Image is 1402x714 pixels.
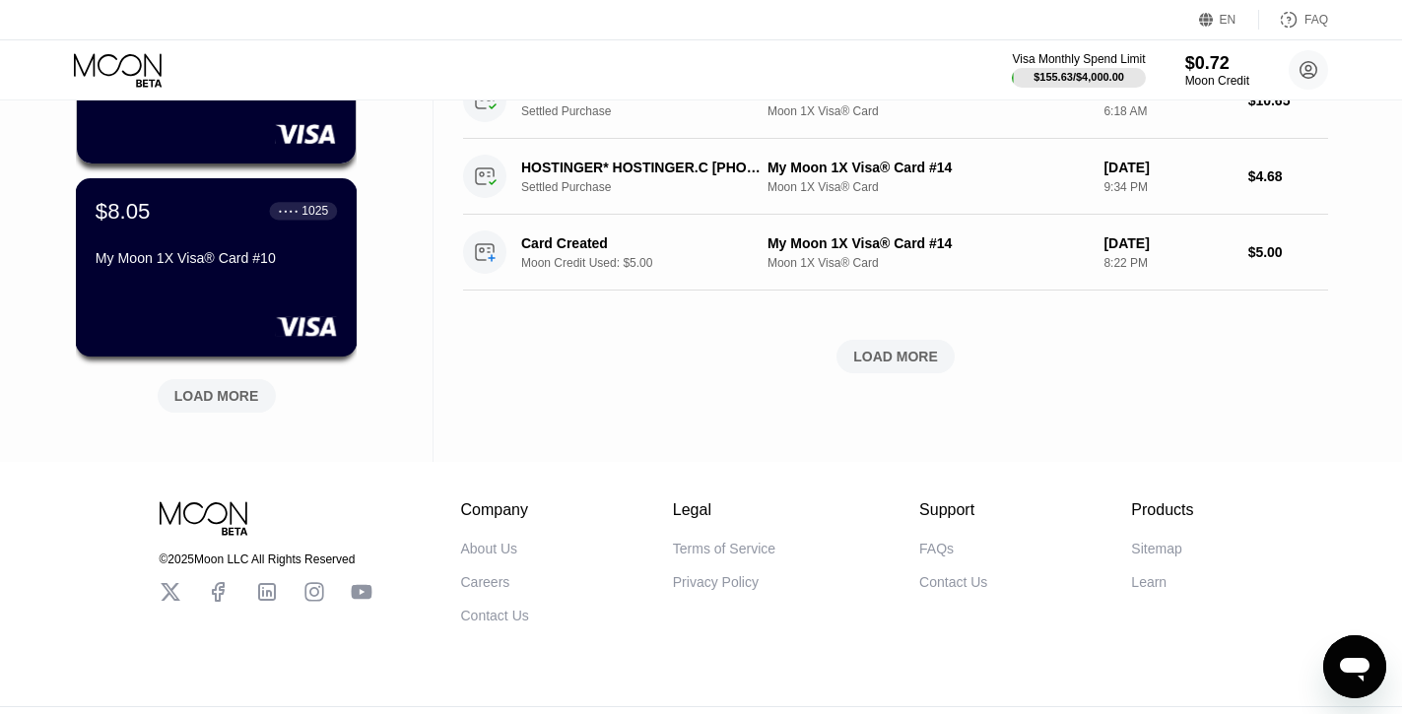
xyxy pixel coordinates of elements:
[143,371,291,413] div: LOAD MORE
[1259,10,1328,30] div: FAQ
[1248,244,1328,260] div: $5.00
[768,180,1088,194] div: Moon 1X Visa® Card
[768,104,1088,118] div: Moon 1X Visa® Card
[673,541,775,556] div: Terms of Service
[174,387,259,405] div: LOAD MORE
[279,208,299,214] div: ● ● ● ●
[853,348,938,365] div: LOAD MORE
[461,608,529,623] div: Contact Us
[768,256,1088,270] div: Moon 1X Visa® Card
[1248,168,1328,184] div: $4.68
[919,574,987,590] div: Contact Us
[1103,180,1232,194] div: 9:34 PM
[1199,10,1259,30] div: EN
[919,501,987,519] div: Support
[919,541,954,556] div: FAQs
[77,179,356,356] div: $8.05● ● ● ●1025My Moon 1X Visa® Card #10
[461,541,518,556] div: About Us
[673,574,759,590] div: Privacy Policy
[1012,52,1145,66] div: Visa Monthly Spend Limit
[1185,53,1249,74] div: $0.72
[96,198,151,224] div: $8.05
[1248,93,1328,108] div: $10.65
[463,139,1328,215] div: HOSTINGER* HOSTINGER.C [PHONE_NUMBER] CYSettled PurchaseMy Moon 1X Visa® Card #14Moon 1X Visa® Ca...
[461,574,510,590] div: Careers
[1103,256,1232,270] div: 8:22 PM
[463,340,1328,373] div: LOAD MORE
[1304,13,1328,27] div: FAQ
[96,250,337,266] div: My Moon 1X Visa® Card #10
[1323,635,1386,698] iframe: Button to launch messaging window
[768,235,1088,251] div: My Moon 1X Visa® Card #14
[673,501,775,519] div: Legal
[1034,71,1124,83] div: $155.63 / $4,000.00
[160,552,372,566] div: © 2025 Moon LLC All Rights Reserved
[1131,501,1193,519] div: Products
[1131,574,1167,590] div: Learn
[1220,13,1236,27] div: EN
[1185,74,1249,88] div: Moon Credit
[463,215,1328,291] div: Card CreatedMoon Credit Used: $5.00My Moon 1X Visa® Card #14Moon 1X Visa® Card[DATE]8:22 PM$5.00
[1012,52,1145,88] div: Visa Monthly Spend Limit$155.63/$4,000.00
[301,204,328,218] div: 1025
[1131,541,1181,556] div: Sitemap
[1185,53,1249,88] div: $0.72Moon Credit
[1103,235,1232,251] div: [DATE]
[463,63,1328,139] div: HOSTINGER* HOSTINGER.C [PHONE_NUMBER] CYSettled PurchaseMy Moon 1X Visa® Card #10Moon 1X Visa® Ca...
[1103,104,1232,118] div: 6:18 AM
[521,256,781,270] div: Moon Credit Used: $5.00
[521,160,763,175] div: HOSTINGER* HOSTINGER.C [PHONE_NUMBER] CY
[768,160,1088,175] div: My Moon 1X Visa® Card #14
[521,235,763,251] div: Card Created
[521,104,781,118] div: Settled Purchase
[1103,160,1232,175] div: [DATE]
[521,180,781,194] div: Settled Purchase
[461,501,529,519] div: Company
